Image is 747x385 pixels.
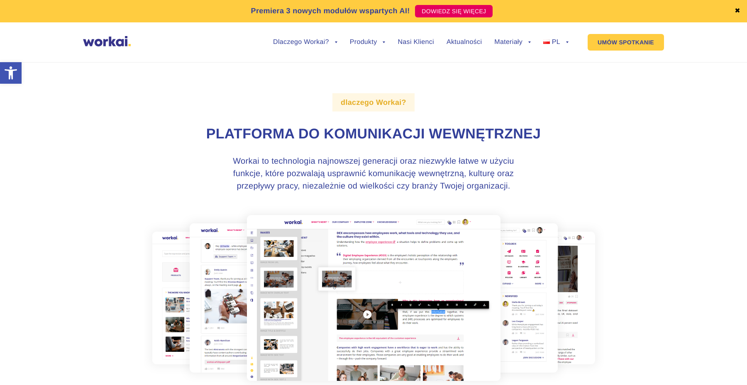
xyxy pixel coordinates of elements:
[350,39,386,46] a: Produkty
[494,39,531,46] a: Materiały
[588,34,664,51] a: UMÓW SPOTKANIE
[415,5,493,17] a: DOWIEDZ SIĘ WIĘCEJ
[218,155,529,192] h3: Workai to technologia najnowszej generacji oraz niezwykle łatwe w użyciu funkcje, które pozwalają...
[398,39,434,46] a: Nasi Klienci
[735,8,740,15] a: ✖
[332,93,415,111] label: dlaczego Workai?
[273,39,337,46] a: Dlaczego Workai?
[552,39,560,46] span: PL
[251,5,410,17] p: Premiera 3 nowych modułów wspartych AI!
[447,39,482,46] a: Aktualności
[143,125,604,144] h1: Platforma do komunikacji wewnętrznej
